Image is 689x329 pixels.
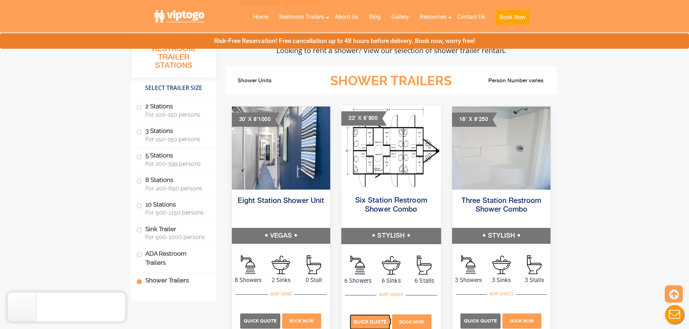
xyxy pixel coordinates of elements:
[414,9,452,25] a: Resources
[391,318,433,325] a: Book Now
[232,276,265,285] span: 8 Showers
[145,234,208,241] span: For 500-1000 persons
[518,276,551,285] span: 3 Stalls
[464,318,497,324] span: Quick Quote
[244,318,277,324] span: Quick Quote
[268,289,294,299] div: #VIP SH08
[490,9,535,29] a: Book Now
[386,9,414,25] a: Gallery
[341,111,387,126] div: 22' X 8'800
[145,136,208,143] span: For 150-250 persons
[136,221,211,244] label: Sink Trailer
[238,197,324,205] a: Eight Station Shower Unit
[145,185,208,192] span: For 400-650 persons
[375,276,408,285] span: 6 Sinks
[145,160,208,167] span: For 200-399 persons
[341,105,441,189] img: Full image for six shower combo restroom trailer
[452,107,551,190] img: An outside image of the 3 station shower combo trailer
[136,197,211,220] label: 10 Stations
[492,256,511,274] img: an icon of sink
[232,112,280,127] div: 30' X 8'1000
[136,273,211,289] label: Shower Trailers
[232,228,331,244] h5: VEGAS
[452,9,490,25] a: Contact Us
[399,320,424,325] span: Book Now
[272,256,290,274] img: an icon of sink
[312,74,470,88] h3: Shower Trailers
[461,255,476,274] img: an icon of Shower
[145,209,208,216] span: For 500-1150 persons
[264,276,297,285] span: 2 Sinks
[307,255,321,274] img: an icon of stall
[226,43,557,57] p: Looking to rent a shower? View our selection of shower trailer rentals.
[408,277,441,285] span: 6 Stalls
[274,9,329,25] a: Restroom Trailers
[355,197,427,213] a: Six Station Restroom Shower Combo
[501,317,542,324] a: Book Now
[136,99,211,121] label: 2 Stations
[462,197,541,213] a: Three Station Restroom Shower Combo
[289,319,314,324] span: Book Now
[136,124,211,146] label: 3 Stations
[510,319,534,324] span: Book Now
[341,228,441,244] h5: STYLISH
[281,317,322,324] a: Book Now
[131,34,216,78] h3: All Portable Restroom Trailer Stations
[460,317,502,324] a: Quick Quote
[231,70,312,92] li: Shower Units
[382,256,401,275] img: an icon of sink
[240,317,281,324] a: Quick Quote
[297,276,330,285] span: 0 Stall
[660,300,689,329] button: Live Chat
[145,111,208,118] span: For 100-150 persons
[350,318,391,325] a: Quick Quote
[487,289,516,299] div: #VIP SH0C3
[471,77,552,85] li: Person Number varies
[485,276,518,285] span: 3 Sinks
[452,228,551,244] h5: STYLISH
[341,277,375,285] span: 6 Showers
[496,10,529,25] button: Book Now
[136,173,211,195] label: 8 Stations
[241,255,255,274] img: an icon of Shower
[417,256,431,275] img: an icon of stall
[452,112,497,127] div: 18' X 8'250
[248,9,274,25] a: Home
[452,276,485,285] span: 3 Showers
[351,256,365,275] img: an icon of Shower
[232,107,331,190] img: Outside view of eight station shower unit
[136,246,211,270] label: ADA Restroom Trailers
[131,81,216,95] h4: Select Trailer Size
[136,148,211,170] label: 5 Stations
[527,255,541,274] img: an icon of stall
[353,319,387,325] span: Quick Quote
[363,9,386,25] a: Blog
[329,9,363,25] a: About Us
[377,290,406,299] div: #VIP SH0C6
